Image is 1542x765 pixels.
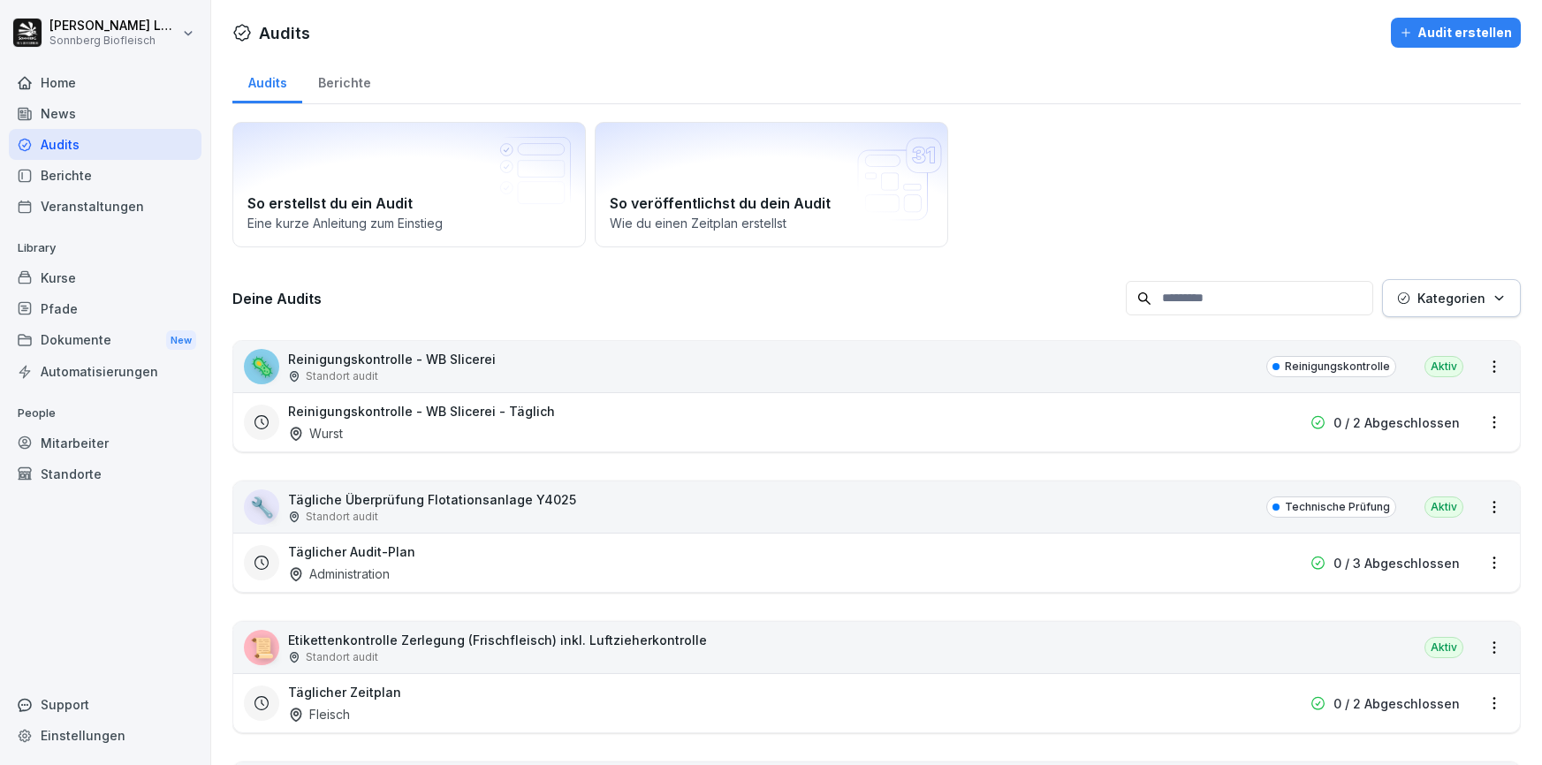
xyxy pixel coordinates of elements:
div: Audit erstellen [1400,23,1512,42]
button: Kategorien [1382,279,1521,317]
button: Audit erstellen [1391,18,1521,48]
a: Home [9,67,201,98]
p: Library [9,234,201,262]
h3: Täglicher Audit-Plan [288,542,415,561]
h3: Deine Audits [232,289,1117,308]
a: Einstellungen [9,720,201,751]
a: DokumenteNew [9,324,201,357]
p: Tägliche Überprüfung Flotationsanlage Y4025 [288,490,576,509]
p: Eine kurze Anleitung zum Einstieg [247,214,571,232]
a: So erstellst du ein AuditEine kurze Anleitung zum Einstieg [232,122,586,247]
a: Standorte [9,458,201,489]
div: 🦠 [244,349,279,384]
a: So veröffentlichst du dein AuditWie du einen Zeitplan erstellst [595,122,948,247]
p: Sonnberg Biofleisch [49,34,179,47]
a: Berichte [302,58,386,103]
h1: Audits [259,21,310,45]
p: Etikettenkontrolle Zerlegung (Frischfleisch) inkl. Luftzieherkontrolle [288,631,707,649]
h3: Täglicher Zeitplan [288,683,401,701]
p: Technische Prüfung [1285,499,1390,515]
div: Administration [288,564,390,583]
p: 0 / 2 Abgeschlossen [1333,694,1460,713]
p: Reinigungskontrolle [1285,359,1390,375]
a: Veranstaltungen [9,191,201,222]
h2: So erstellst du ein Audit [247,193,571,214]
p: 0 / 2 Abgeschlossen [1333,413,1460,432]
div: Fleisch [288,705,350,723]
p: People [9,399,201,428]
div: Aktiv [1424,356,1463,377]
p: 0 / 3 Abgeschlossen [1333,554,1460,572]
div: New [166,330,196,351]
div: Support [9,689,201,720]
a: Audits [9,129,201,160]
a: Kurse [9,262,201,293]
div: 📜 [244,630,279,665]
p: Standort audit [306,649,378,665]
p: Standort audit [306,509,378,525]
p: Kategorien [1417,289,1485,307]
p: Standort audit [306,368,378,384]
a: News [9,98,201,129]
a: Automatisierungen [9,356,201,387]
a: Berichte [9,160,201,191]
div: 🔧 [244,489,279,525]
div: Dokumente [9,324,201,357]
p: Reinigungskontrolle - WB Slicerei [288,350,496,368]
a: Mitarbeiter [9,428,201,458]
div: Wurst [288,424,343,443]
div: Aktiv [1424,637,1463,658]
a: Audits [232,58,302,103]
h3: Reinigungskontrolle - WB Slicerei - Täglich [288,402,555,420]
div: Aktiv [1424,496,1463,518]
p: Wie du einen Zeitplan erstellst [610,214,933,232]
h2: So veröffentlichst du dein Audit [610,193,933,214]
a: Pfade [9,293,201,324]
p: [PERSON_NAME] Lumetsberger [49,19,179,34]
